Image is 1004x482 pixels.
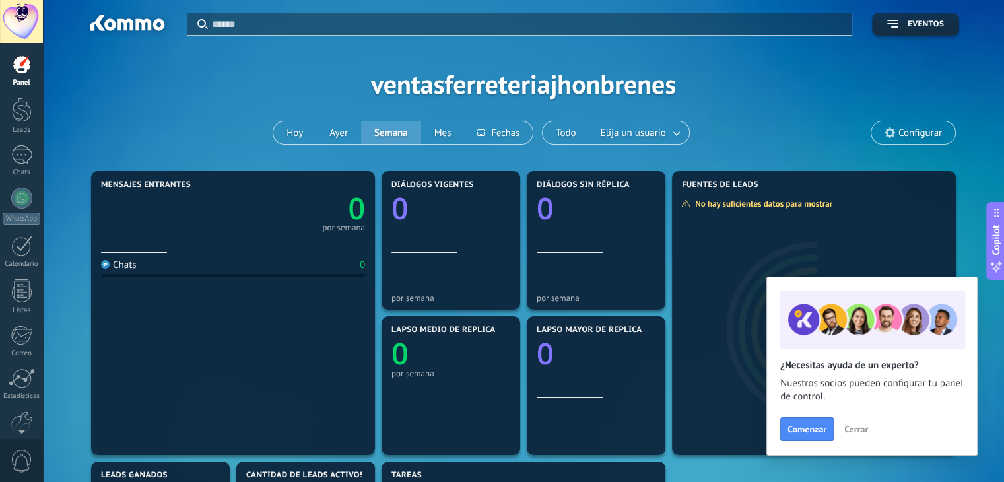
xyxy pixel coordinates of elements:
[233,188,365,228] a: 0
[787,425,826,434] span: Comenzar
[537,293,655,303] div: por semana
[681,198,842,209] div: No hay suficientes datos para mostrar
[322,224,365,231] div: por semana
[543,121,589,144] button: Todo
[391,471,422,480] span: Tareas
[598,124,669,142] span: Elija un usuario
[391,293,510,303] div: por semana
[844,425,868,434] span: Cerrar
[348,188,365,228] text: 0
[780,359,964,372] h2: ¿Necesitas ayuda de un experto?
[898,127,942,139] span: Configurar
[3,168,41,177] div: Chats
[780,417,834,441] button: Comenzar
[3,126,41,135] div: Leads
[391,368,510,378] div: por semana
[3,213,40,225] div: WhatsApp
[3,349,41,358] div: Correo
[391,180,474,189] span: Diálogos vigentes
[838,419,874,439] button: Cerrar
[872,13,959,36] button: Eventos
[682,180,758,189] span: Fuentes de leads
[361,121,421,144] button: Semana
[101,180,191,189] span: Mensajes entrantes
[537,333,554,374] text: 0
[101,259,137,271] div: Chats
[464,121,532,144] button: Fechas
[3,306,41,315] div: Listas
[391,326,496,335] span: Lapso medio de réplica
[3,79,41,87] div: Panel
[537,326,642,335] span: Lapso mayor de réplica
[3,260,41,269] div: Calendario
[989,225,1003,256] span: Copilot
[316,121,361,144] button: Ayer
[780,377,964,403] span: Nuestros socios pueden configurar tu panel de control.
[391,333,409,374] text: 0
[273,121,316,144] button: Hoy
[421,121,465,144] button: Mes
[537,188,554,228] text: 0
[537,180,630,189] span: Diálogos sin réplica
[391,188,409,228] text: 0
[360,259,365,271] div: 0
[3,392,41,401] div: Estadísticas
[101,260,110,269] img: Chats
[589,121,689,144] button: Elija un usuario
[101,471,168,480] span: Leads ganados
[908,20,944,29] span: Eventos
[246,471,364,480] span: Cantidad de leads activos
